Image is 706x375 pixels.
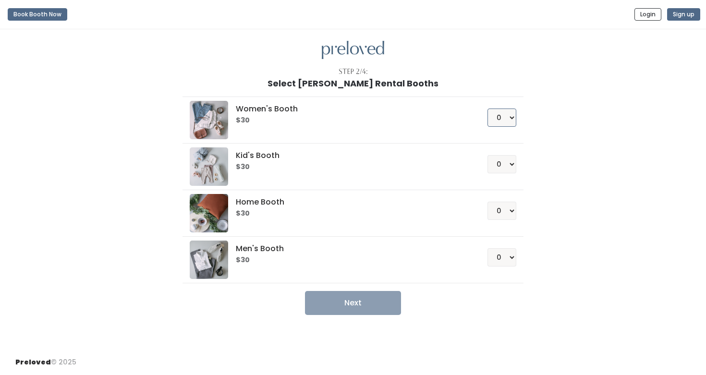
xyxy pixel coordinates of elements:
h6: $30 [236,117,464,124]
span: Preloved [15,357,51,367]
img: preloved logo [190,194,228,232]
button: Sign up [667,8,700,21]
h6: $30 [236,163,464,171]
h1: Select [PERSON_NAME] Rental Booths [268,79,438,88]
div: Step 2/4: [339,67,368,77]
button: Next [305,291,401,315]
h5: Kid's Booth [236,151,464,160]
div: © 2025 [15,350,76,367]
h5: Home Booth [236,198,464,206]
h6: $30 [236,210,464,218]
button: Login [634,8,661,21]
h6: $30 [236,256,464,264]
img: preloved logo [322,41,384,60]
h5: Men's Booth [236,244,464,253]
img: preloved logo [190,241,228,279]
img: preloved logo [190,147,228,186]
h5: Women's Booth [236,105,464,113]
img: preloved logo [190,101,228,139]
button: Book Booth Now [8,8,67,21]
a: Book Booth Now [8,4,67,25]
